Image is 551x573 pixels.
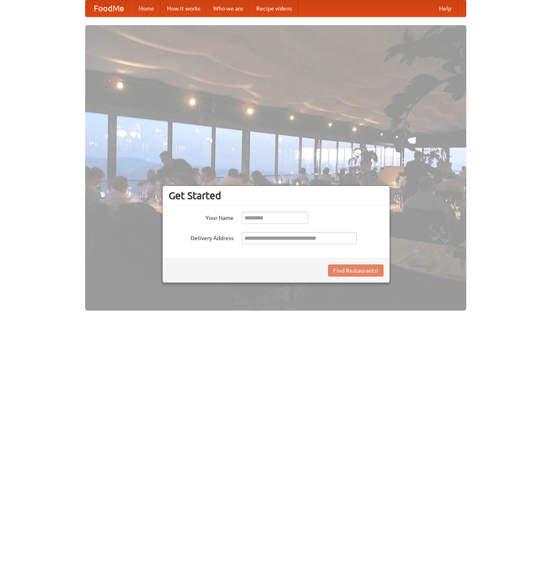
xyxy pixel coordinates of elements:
[169,232,234,242] label: Delivery Address
[207,0,250,17] a: Who we are
[169,212,234,222] label: Your Name
[169,190,384,202] h3: Get Started
[86,0,132,17] a: FoodMe
[250,0,298,17] a: Recipe videos
[161,0,207,17] a: How it works
[328,264,384,277] button: Find Restaurants!
[433,0,458,17] a: Help
[132,0,161,17] a: Home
